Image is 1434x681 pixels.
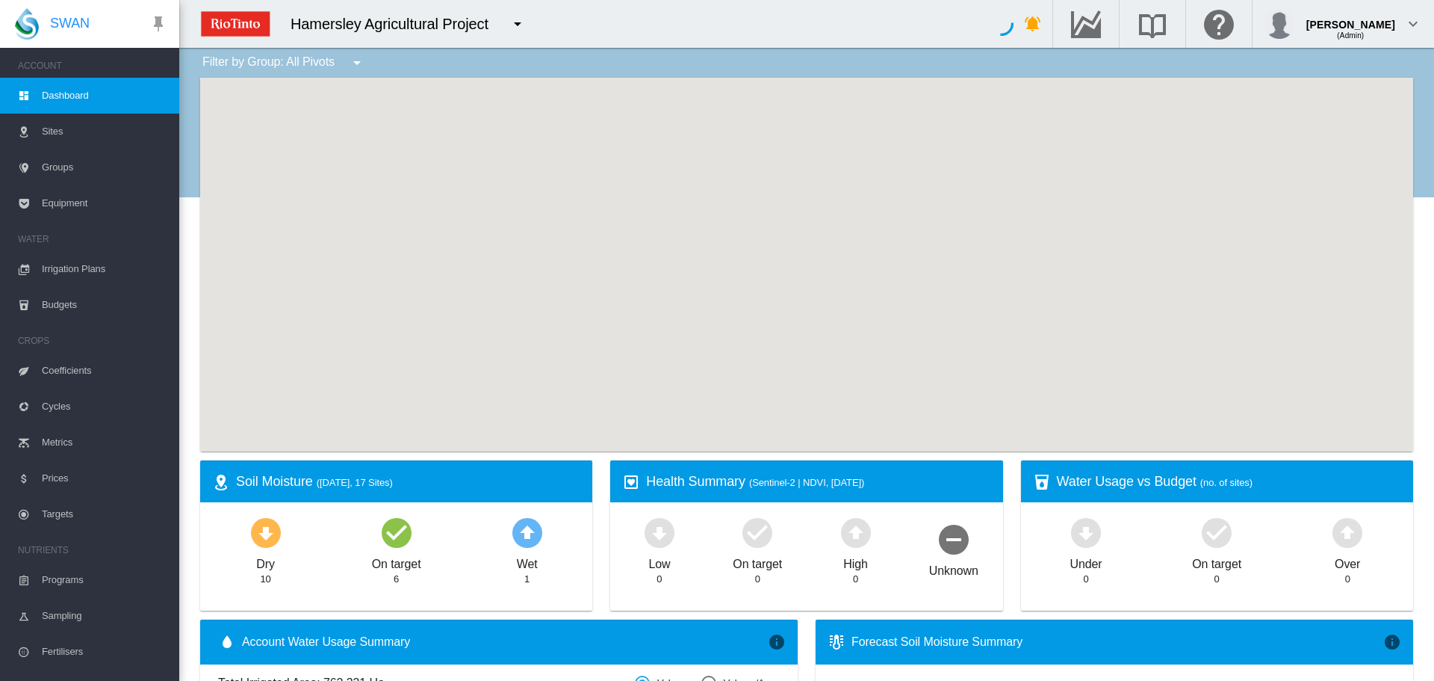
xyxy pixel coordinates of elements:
[755,573,760,586] div: 0
[1057,472,1401,491] div: Water Usage vs Budget
[50,14,90,33] span: SWAN
[42,114,167,150] span: Sites
[1329,514,1365,550] md-icon: icon-arrow-up-bold-circle
[1201,15,1237,33] md-icon: Click here for help
[509,514,545,550] md-icon: icon-arrow-up-bold-circle
[1024,15,1042,33] md-icon: icon-bell-ring
[379,514,415,550] md-icon: icon-checkbox-marked-circle
[18,538,167,562] span: NUTRIENTS
[149,15,167,33] md-icon: icon-pin
[42,425,167,460] span: Metrics
[517,550,538,573] div: Wet
[838,514,874,550] md-icon: icon-arrow-up-bold-circle
[212,473,230,491] md-icon: icon-map-marker-radius
[524,573,530,586] div: 1
[256,550,275,573] div: Dry
[1337,31,1364,40] span: (Admin)
[851,634,1383,650] div: Forecast Soil Moisture Summary
[342,48,372,78] button: icon-menu-down
[260,573,270,586] div: 10
[42,150,167,185] span: Groups
[218,633,236,651] md-icon: icon-water
[503,9,533,39] button: icon-menu-down
[843,550,868,573] div: High
[1083,573,1088,586] div: 0
[1192,550,1241,573] div: On target
[42,389,167,425] span: Cycles
[929,557,978,579] div: Unknown
[42,598,167,634] span: Sampling
[768,633,786,651] md-icon: icon-information
[657,573,662,586] div: 0
[42,287,167,323] span: Budgets
[646,472,990,491] div: Health Summary
[1335,550,1360,573] div: Over
[191,48,376,78] div: Filter by Group: All Pivots
[1070,550,1102,573] div: Under
[749,477,864,488] span: (Sentinel-2 | NDVI, [DATE])
[42,78,167,114] span: Dashboard
[42,496,167,532] span: Targets
[936,521,972,557] md-icon: icon-minus-circle
[1033,473,1051,491] md-icon: icon-cup-water
[1264,9,1294,39] img: profile.jpg
[642,514,677,550] md-icon: icon-arrow-down-bold-circle
[1404,15,1422,33] md-icon: icon-chevron-down
[394,573,399,586] div: 6
[372,550,421,573] div: On target
[42,353,167,389] span: Coefficients
[42,251,167,287] span: Irrigation Plans
[733,550,782,573] div: On target
[509,15,527,33] md-icon: icon-menu-down
[1200,477,1253,488] span: (no. of sites)
[1068,514,1104,550] md-icon: icon-arrow-down-bold-circle
[622,473,640,491] md-icon: icon-heart-box-outline
[195,5,276,43] img: ZPXdBAAAAAElFTkSuQmCC
[42,460,167,496] span: Prices
[42,634,167,670] span: Fertilisers
[18,329,167,353] span: CROPS
[853,573,858,586] div: 0
[1383,633,1401,651] md-icon: icon-information
[248,514,284,550] md-icon: icon-arrow-down-bold-circle
[42,185,167,221] span: Equipment
[1306,11,1395,26] div: [PERSON_NAME]
[242,634,768,650] span: Account Water Usage Summary
[828,633,845,651] md-icon: icon-thermometer-lines
[1199,514,1235,550] md-icon: icon-checkbox-marked-circle
[291,13,502,34] div: Hamersley Agricultural Project
[1068,15,1104,33] md-icon: Go to the Data Hub
[18,227,167,251] span: WATER
[42,562,167,598] span: Programs
[348,54,366,72] md-icon: icon-menu-down
[18,54,167,78] span: ACCOUNT
[15,8,39,40] img: SWAN-Landscape-Logo-Colour-drop.png
[1135,15,1170,33] md-icon: Search the knowledge base
[236,472,580,491] div: Soil Moisture
[1345,573,1350,586] div: 0
[1018,9,1048,39] button: icon-bell-ring
[648,550,670,573] div: Low
[317,477,393,488] span: ([DATE], 17 Sites)
[739,514,775,550] md-icon: icon-checkbox-marked-circle
[1214,573,1220,586] div: 0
